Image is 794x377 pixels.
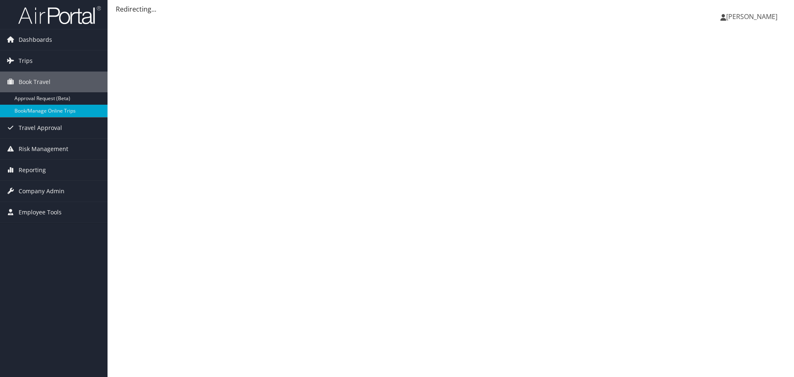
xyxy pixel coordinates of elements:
span: Risk Management [19,139,68,159]
img: airportal-logo.png [18,5,101,25]
div: Redirecting... [116,4,786,14]
span: Company Admin [19,181,65,202]
span: Trips [19,50,33,71]
span: Travel Approval [19,118,62,138]
span: Dashboards [19,29,52,50]
span: Employee Tools [19,202,62,223]
a: [PERSON_NAME] [720,4,786,29]
span: [PERSON_NAME] [726,12,777,21]
span: Reporting [19,160,46,180]
span: Book Travel [19,72,50,92]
